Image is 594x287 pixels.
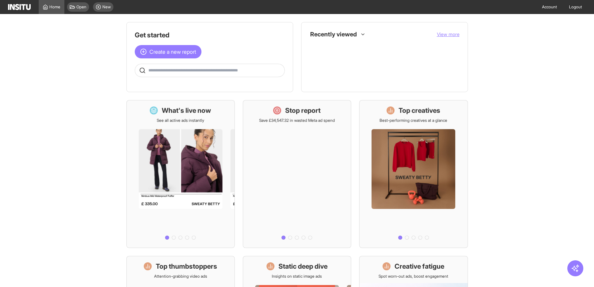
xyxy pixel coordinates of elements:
button: Create a new report [135,45,201,58]
img: Logo [8,4,31,10]
p: Attention-grabbing video ads [154,274,207,279]
p: Insights on static image ads [272,274,322,279]
p: Save £34,547.32 in wasted Meta ad spend [259,118,335,123]
span: Home [49,4,60,10]
span: New [102,4,111,10]
h1: Stop report [285,106,321,115]
p: Best-performing creatives at a glance [380,118,447,123]
h1: Static deep dive [278,262,328,271]
a: Top creativesBest-performing creatives at a glance [359,100,468,248]
a: What's live nowSee all active ads instantly [126,100,235,248]
h1: Top creatives [399,106,440,115]
span: View more [437,31,460,37]
h1: Get started [135,30,285,40]
span: Create a new report [149,48,196,56]
h1: What's live now [162,106,211,115]
h1: Top thumbstoppers [156,262,217,271]
span: Open [76,4,86,10]
p: See all active ads instantly [157,118,204,123]
a: Stop reportSave £34,547.32 in wasted Meta ad spend [243,100,351,248]
button: View more [437,31,460,38]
